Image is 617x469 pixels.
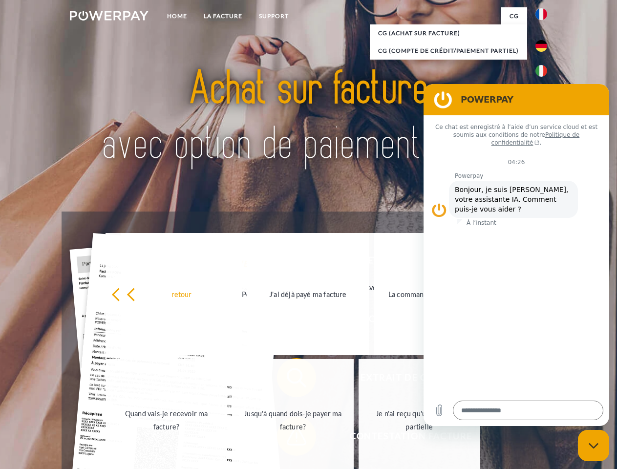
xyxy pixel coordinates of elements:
a: Home [159,7,195,25]
div: Je n'ai reçu qu'une livraison partielle [364,407,474,433]
a: CG [501,7,527,25]
a: Support [251,7,297,25]
iframe: Fenêtre de messagerie [424,84,609,426]
img: it [535,65,547,77]
div: J'ai déjà payé ma facture [253,287,363,300]
div: La commande a été renvoyée [380,287,489,300]
img: title-powerpay_fr.svg [93,47,524,187]
div: Jusqu'à quand dois-je payer ma facture? [238,407,348,433]
img: de [535,40,547,52]
div: retour [127,287,236,300]
iframe: Bouton de lancement de la fenêtre de messagerie, conversation en cours [578,430,609,461]
a: LA FACTURE [195,7,251,25]
img: fr [535,8,547,20]
a: CG (achat sur facture) [370,24,527,42]
div: Quand vais-je recevoir ma facture? [111,407,221,433]
img: logo-powerpay-white.svg [70,11,149,21]
a: CG (Compte de crédit/paiement partiel) [370,42,527,60]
